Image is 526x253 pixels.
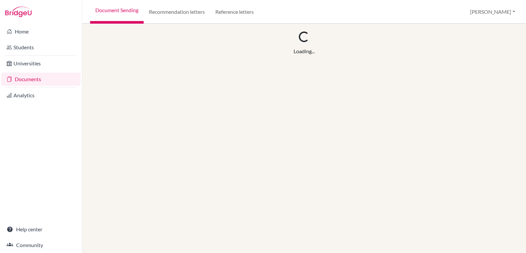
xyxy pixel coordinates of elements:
[1,239,81,252] a: Community
[1,25,81,38] a: Home
[1,41,81,54] a: Students
[1,223,81,236] a: Help center
[467,6,518,18] button: [PERSON_NAME]
[1,57,81,70] a: Universities
[294,47,315,55] div: Loading...
[1,73,81,86] a: Documents
[5,7,32,17] img: Bridge-U
[1,89,81,102] a: Analytics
